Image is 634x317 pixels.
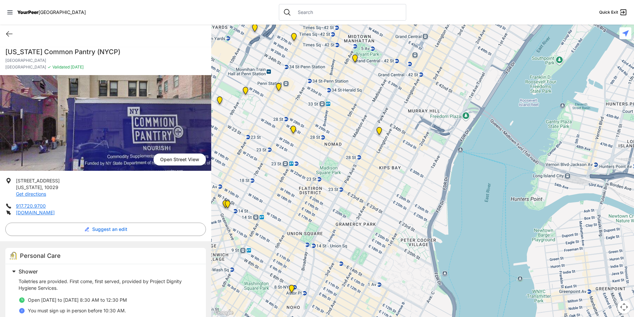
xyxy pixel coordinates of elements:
[42,184,43,190] span: ,
[44,184,58,190] span: 10029
[16,191,46,197] a: Get directions
[70,64,84,69] span: [DATE]
[5,223,206,236] button: Suggest an edit
[285,282,298,298] div: Harvey Milk High School
[28,307,126,314] p: You must sign up in person before 10:30 AM.
[599,8,627,16] a: Quick Exit
[16,178,60,183] span: [STREET_ADDRESS]
[5,64,46,70] span: [GEOGRAPHIC_DATA]
[16,210,55,215] a: [DOMAIN_NAME]
[272,80,285,96] div: Antonio Olivieri Drop-in Center
[239,84,252,100] div: Chelsea
[5,47,206,56] h1: [US_STATE] Common Pantry (NYCP)
[154,154,206,165] a: Open Street View
[16,203,46,209] a: 917.720.9700
[19,278,198,291] p: Toiletries are provided. First come, first served, provided by Project Dignity Hygiene Services.
[599,10,618,15] span: Quick Exit
[92,226,127,233] span: Suggest an edit
[20,252,61,259] span: Personal Care
[17,10,86,14] a: YourPeer[GEOGRAPHIC_DATA]
[5,58,206,63] p: [GEOGRAPHIC_DATA]
[617,300,631,314] button: Map camera controls
[221,198,234,214] div: The Center, Main Building
[28,297,127,303] span: Open [DATE] to [DATE] 8:30 AM to 12:30 PM
[47,64,51,70] span: ✓
[213,308,235,317] a: Open this area in Google Maps (opens a new window)
[248,21,262,37] div: Sylvia's Place
[219,197,232,213] div: Center Youth
[38,9,86,15] span: [GEOGRAPHIC_DATA]
[52,64,70,69] span: Validated
[213,308,235,317] img: Google
[17,9,38,15] span: YourPeer
[19,268,38,275] span: Shower
[286,123,300,139] div: New Location, Headquarters
[372,124,386,140] div: Mainchance Adult Drop-in Center
[287,30,301,46] div: Positive Health Project
[16,184,42,190] span: [US_STATE]
[294,9,402,16] input: Search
